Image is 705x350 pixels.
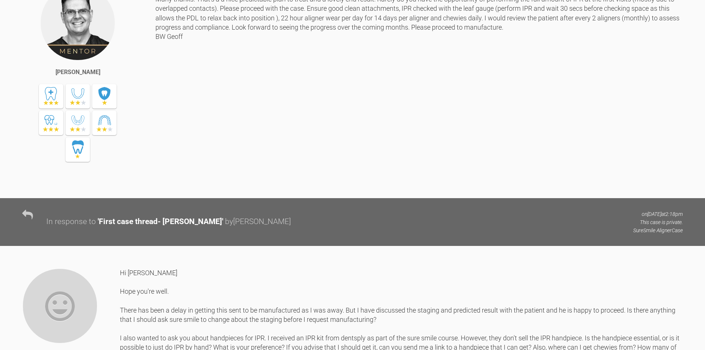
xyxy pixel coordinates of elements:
p: This case is private. [633,218,683,226]
div: ' First case thread- [PERSON_NAME] ' [98,216,223,228]
img: Heba Ali [22,268,98,344]
div: In response to [46,216,96,228]
div: by [PERSON_NAME] [225,216,291,228]
p: on [DATE] at 2:18pm [633,210,683,218]
div: [PERSON_NAME] [56,67,100,77]
p: SureSmile Aligner Case [633,226,683,234]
